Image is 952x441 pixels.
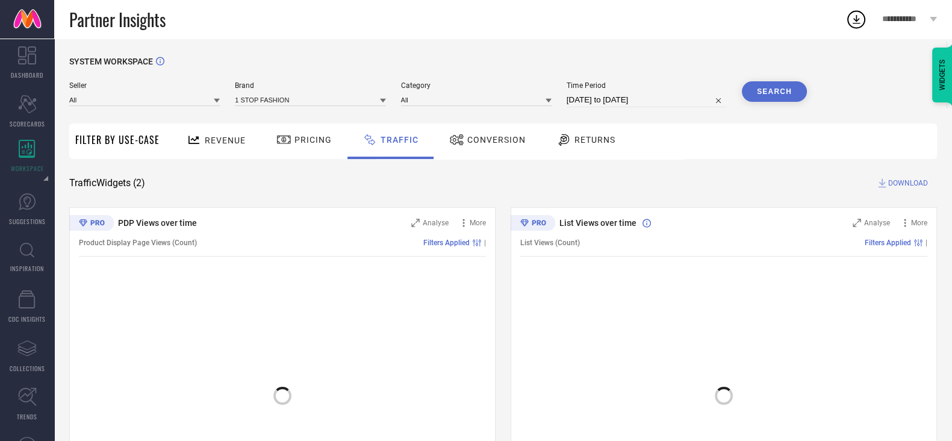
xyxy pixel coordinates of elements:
[423,219,449,227] span: Analyse
[559,218,636,228] span: List Views over time
[574,135,615,145] span: Returns
[888,177,928,189] span: DOWNLOAD
[17,412,37,421] span: TRENDS
[401,81,552,90] span: Category
[10,264,44,273] span: INSPIRATION
[567,81,727,90] span: Time Period
[567,93,727,107] input: Select time period
[853,219,861,227] svg: Zoom
[911,219,927,227] span: More
[865,239,911,247] span: Filters Applied
[511,215,555,233] div: Premium
[69,81,220,90] span: Seller
[10,364,45,373] span: COLLECTIONS
[69,7,166,32] span: Partner Insights
[294,135,332,145] span: Pricing
[423,239,470,247] span: Filters Applied
[11,164,44,173] span: WORKSPACE
[864,219,890,227] span: Analyse
[926,239,927,247] span: |
[69,177,145,189] span: Traffic Widgets ( 2 )
[69,57,153,66] span: SYSTEM WORKSPACE
[11,70,43,80] span: DASHBOARD
[69,215,114,233] div: Premium
[467,135,526,145] span: Conversion
[75,133,160,147] span: Filter By Use-Case
[381,135,418,145] span: Traffic
[484,239,486,247] span: |
[742,81,807,102] button: Search
[411,219,420,227] svg: Zoom
[845,8,867,30] div: Open download list
[118,218,197,228] span: PDP Views over time
[520,239,580,247] span: List Views (Count)
[8,314,46,324] span: CDC INSIGHTS
[79,239,197,247] span: Product Display Page Views (Count)
[9,217,46,226] span: SUGGESTIONS
[205,136,246,145] span: Revenue
[470,219,486,227] span: More
[10,119,45,128] span: SCORECARDS
[235,81,385,90] span: Brand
